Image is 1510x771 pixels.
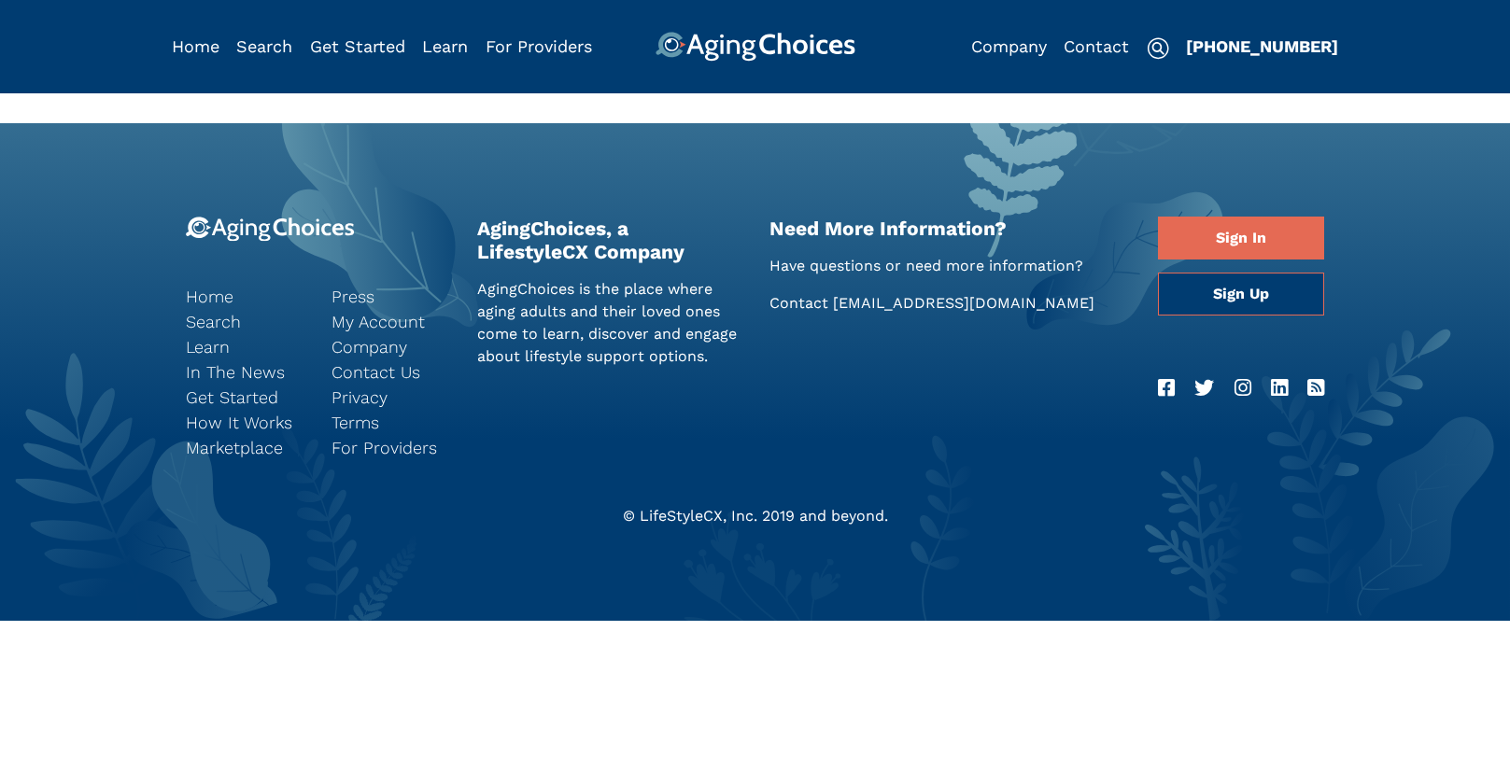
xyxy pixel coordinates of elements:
[310,36,405,56] a: Get Started
[332,284,449,309] a: Press
[769,255,1131,277] p: Have questions or need more information?
[1194,373,1214,403] a: Twitter
[332,359,449,385] a: Contact Us
[332,334,449,359] a: Company
[1235,373,1251,403] a: Instagram
[172,505,1339,527] div: © LifeStyleCX, Inc. 2019 and beyond.
[186,309,303,334] a: Search
[186,385,303,410] a: Get Started
[186,359,303,385] a: In The News
[332,435,449,460] a: For Providers
[332,410,449,435] a: Terms
[1158,217,1324,259] a: Sign In
[186,410,303,435] a: How It Works
[1158,373,1175,403] a: Facebook
[236,32,292,62] div: Popover trigger
[332,385,449,410] a: Privacy
[186,217,355,242] img: 9-logo.svg
[236,36,292,56] a: Search
[1147,37,1169,60] img: search-icon.svg
[769,217,1131,240] h2: Need More Information?
[1271,373,1288,403] a: LinkedIn
[1186,36,1338,56] a: [PHONE_NUMBER]
[769,292,1131,315] p: Contact
[1307,373,1324,403] a: RSS Feed
[422,36,468,56] a: Learn
[1064,36,1129,56] a: Contact
[477,217,741,263] h2: AgingChoices, a LifestyleCX Company
[477,278,741,368] p: AgingChoices is the place where aging adults and their loved ones come to learn, discover and eng...
[971,36,1047,56] a: Company
[186,334,303,359] a: Learn
[486,36,592,56] a: For Providers
[332,309,449,334] a: My Account
[186,435,303,460] a: Marketplace
[172,36,219,56] a: Home
[186,284,303,309] a: Home
[833,294,1094,312] a: [EMAIL_ADDRESS][DOMAIN_NAME]
[655,32,854,62] img: AgingChoices
[1158,273,1324,315] a: Sign Up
